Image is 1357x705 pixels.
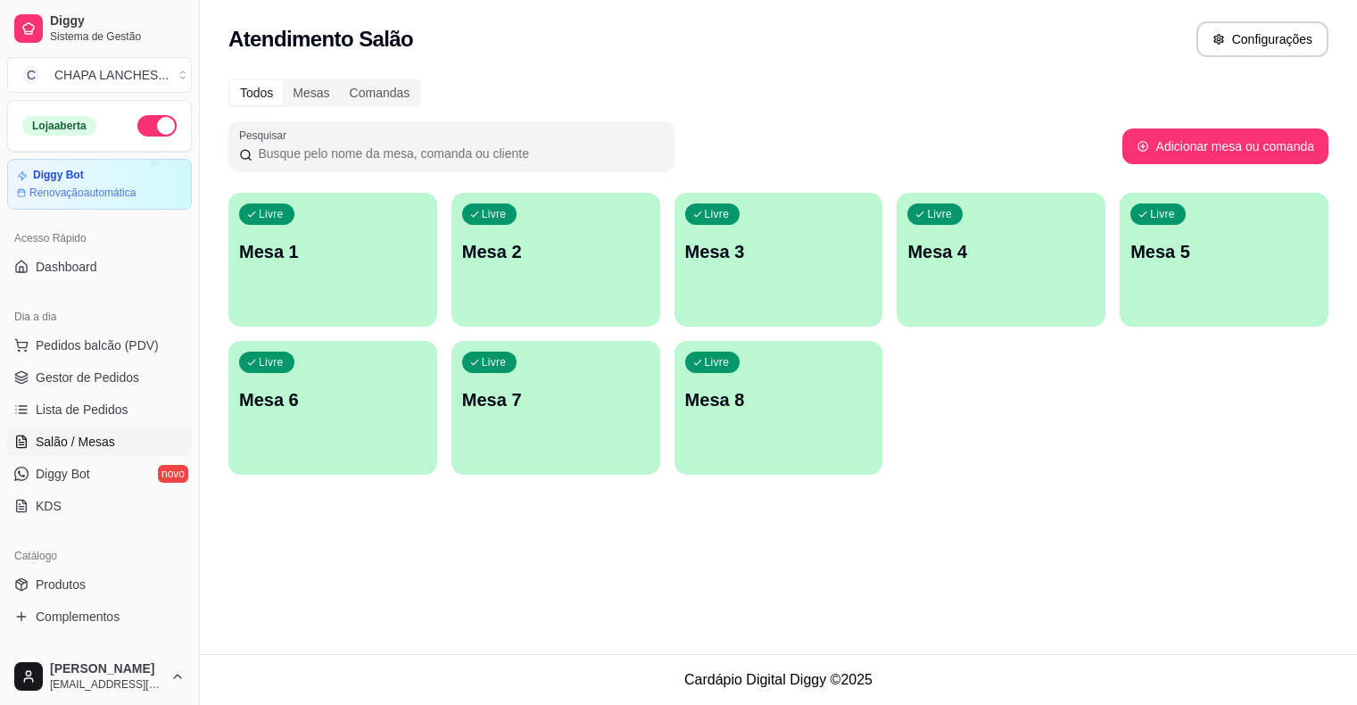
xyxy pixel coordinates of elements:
a: Diggy Botnovo [7,460,192,488]
p: Livre [705,355,730,369]
span: Sistema de Gestão [50,29,185,44]
span: [PERSON_NAME] [50,661,163,677]
div: Comandas [340,80,420,105]
p: Livre [1150,207,1175,221]
span: Complementos [36,608,120,626]
p: Livre [259,355,284,369]
span: C [22,66,40,84]
article: Diggy Bot [33,169,84,182]
span: Gestor de Pedidos [36,369,139,386]
p: Mesa 4 [907,239,1095,264]
a: Gestor de Pedidos [7,363,192,392]
a: KDS [7,492,192,520]
a: DiggySistema de Gestão [7,7,192,50]
button: Adicionar mesa ou comanda [1122,129,1328,164]
span: Diggy Bot [36,465,90,483]
p: Livre [482,207,507,221]
span: Produtos [36,576,86,593]
span: [EMAIL_ADDRESS][DOMAIN_NAME] [50,677,163,692]
p: Livre [259,207,284,221]
span: Salão / Mesas [36,433,115,451]
button: LivreMesa 2 [451,193,660,327]
div: Acesso Rápido [7,224,192,253]
button: [PERSON_NAME][EMAIL_ADDRESS][DOMAIN_NAME] [7,655,192,698]
span: KDS [36,497,62,515]
p: Mesa 6 [239,387,426,412]
p: Livre [927,207,952,221]
button: LivreMesa 4 [897,193,1105,327]
a: Lista de Pedidos [7,395,192,424]
p: Mesa 3 [685,239,873,264]
a: Produtos [7,570,192,599]
a: Salão / Mesas [7,427,192,456]
p: Mesa 2 [462,239,650,264]
article: Renovação automática [29,186,136,200]
a: Dashboard [7,253,192,281]
p: Livre [482,355,507,369]
a: Diggy BotRenovaçãoautomática [7,159,192,210]
span: Pedidos balcão (PDV) [36,336,159,354]
input: Pesquisar [252,145,664,162]
span: Diggy [50,13,185,29]
span: Lista de Pedidos [36,401,128,419]
h2: Atendimento Salão [228,25,413,54]
p: Mesa 7 [462,387,650,412]
button: LivreMesa 7 [451,341,660,475]
button: LivreMesa 6 [228,341,437,475]
button: Select a team [7,57,192,93]
div: Dia a dia [7,303,192,331]
div: Catálogo [7,542,192,570]
p: Mesa 1 [239,239,426,264]
button: LivreMesa 8 [674,341,883,475]
button: Pedidos balcão (PDV) [7,331,192,360]
span: Dashboard [36,258,97,276]
button: LivreMesa 5 [1120,193,1328,327]
p: Mesa 5 [1130,239,1318,264]
button: Alterar Status [137,115,177,137]
div: Mesas [283,80,339,105]
div: Loja aberta [22,116,96,136]
button: LivreMesa 1 [228,193,437,327]
button: LivreMesa 3 [674,193,883,327]
button: Configurações [1196,21,1328,57]
p: Livre [705,207,730,221]
a: Complementos [7,602,192,631]
div: Todos [230,80,283,105]
div: CHAPA LANCHES ... [54,66,169,84]
label: Pesquisar [239,128,293,143]
footer: Cardápio Digital Diggy © 2025 [200,654,1357,705]
p: Mesa 8 [685,387,873,412]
